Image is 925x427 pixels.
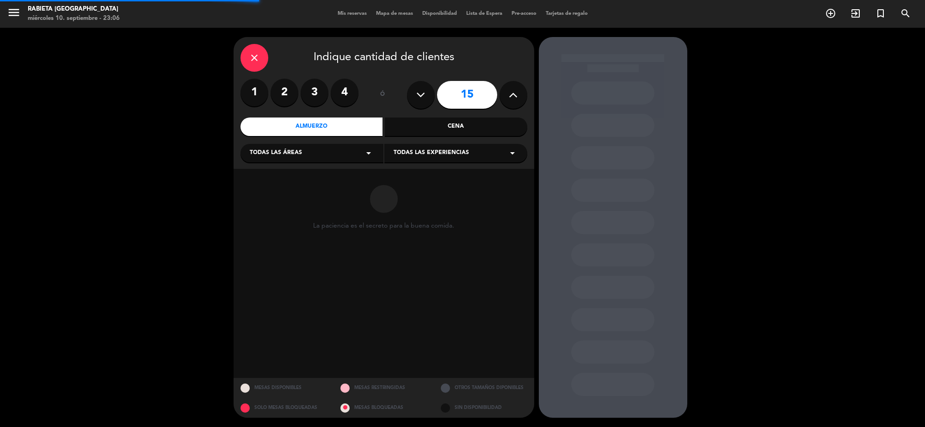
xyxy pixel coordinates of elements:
[394,149,469,158] span: Todas las experiencias
[434,378,534,398] div: OTROS TAMAÑOS DIPONIBLES
[875,8,886,19] i: turned_in_not
[7,6,21,23] button: menu
[271,79,298,106] label: 2
[368,79,398,111] div: ó
[250,149,302,158] span: Todas las áreas
[333,11,371,16] span: Mis reservas
[507,11,541,16] span: Pre-acceso
[418,11,462,16] span: Disponibilidad
[333,378,434,398] div: MESAS RESTRINGIDAS
[363,148,374,159] i: arrow_drop_down
[541,11,592,16] span: Tarjetas de regalo
[28,14,120,23] div: miércoles 10. septiembre - 23:06
[240,44,527,72] div: Indique cantidad de clientes
[331,79,358,106] label: 4
[234,378,334,398] div: MESAS DISPONIBLES
[7,6,21,19] i: menu
[240,118,383,136] div: Almuerzo
[434,398,534,418] div: SIN DISPONIBILIDAD
[507,148,518,159] i: arrow_drop_down
[900,8,911,19] i: search
[385,118,527,136] div: Cena
[234,398,334,418] div: SOLO MESAS BLOQUEADAS
[371,11,418,16] span: Mapa de mesas
[462,11,507,16] span: Lista de Espera
[240,79,268,106] label: 1
[28,5,120,14] div: Rabieta [GEOGRAPHIC_DATA]
[850,8,861,19] i: exit_to_app
[313,222,454,230] div: La paciencia es el secreto para la buena comida.
[249,52,260,63] i: close
[301,79,328,106] label: 3
[825,8,836,19] i: add_circle_outline
[333,398,434,418] div: MESAS BLOQUEADAS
